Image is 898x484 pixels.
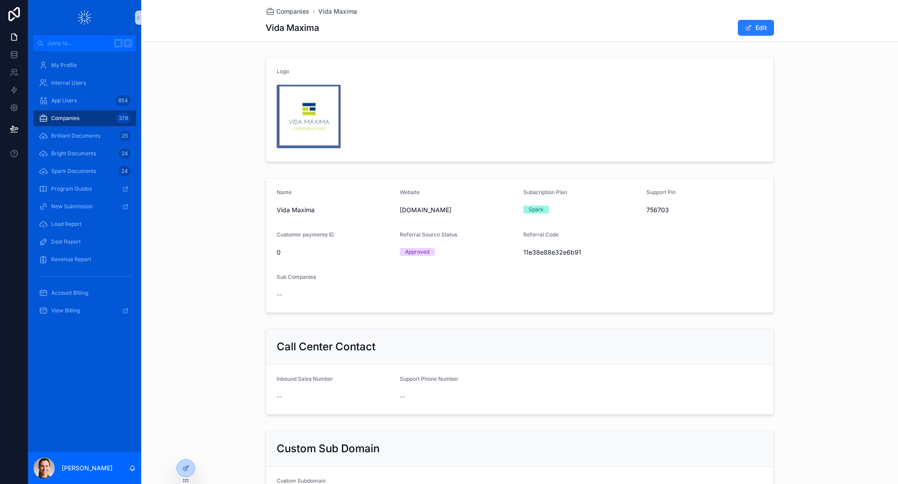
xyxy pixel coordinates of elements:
[646,206,763,214] span: 756703
[34,199,136,214] a: New Submission
[119,166,131,176] div: 24
[277,442,379,456] h2: Custom Sub Domain
[34,93,136,109] a: App Users854
[34,181,136,197] a: Program Guides
[266,7,309,16] a: Companies
[34,35,136,51] button: Jump to...K
[51,115,79,122] span: Companies
[47,40,110,47] span: Jump to...
[523,248,640,257] span: 11e38e88e32e6b91
[400,206,516,214] span: [DOMAIN_NAME]
[51,203,93,210] span: New Submission
[277,231,334,238] span: Customer payments ID
[400,392,405,401] span: --
[318,7,357,16] a: Vida Maxima
[266,22,319,34] h1: Vida Maxima
[34,303,136,319] a: View Billing
[405,248,429,256] div: Approved
[277,340,376,354] h2: Call Center Contact
[119,131,131,141] div: 25
[400,375,458,382] span: Support Phone Number
[277,189,292,195] span: Name
[34,163,136,179] a: Spark Documents24
[277,290,282,299] span: --
[51,289,88,296] span: Account Billing
[277,375,333,382] span: Inbound Sales Number
[34,75,136,91] a: Internal Users
[34,251,136,267] a: Revenue Report
[523,189,567,195] span: Subscription Plan
[51,62,77,69] span: My Profile
[529,206,544,214] div: Spark
[277,392,282,401] span: --
[276,7,309,16] span: Companies
[277,206,393,214] span: Vida Maxima
[116,95,131,106] div: 854
[277,68,289,75] span: Logo
[277,248,393,257] span: 0
[523,231,559,238] span: Referral Code
[116,113,131,124] div: 378
[400,231,457,238] span: Referral Source Status
[28,51,141,330] div: scrollable content
[51,168,96,175] span: Spark Documents
[51,238,81,245] span: Deal Report
[277,477,326,484] span: Custom Subdomain
[34,285,136,301] a: Account Billing
[119,148,131,159] div: 24
[738,20,774,36] button: Edit
[400,189,420,195] span: Website
[277,85,341,148] img: Screenshot-2025-09-04-at-8.36.33-PM.png
[124,40,132,47] span: K
[51,97,77,104] span: App Users
[51,79,86,86] span: Internal Users
[277,274,316,280] span: Sub Companies
[51,256,91,263] span: Revenue Report
[34,128,136,144] a: Brilliant Documents25
[34,234,136,250] a: Deal Report
[34,110,136,126] a: Companies378
[34,57,136,73] a: My Profile
[51,307,80,314] span: View Billing
[62,464,113,473] p: [PERSON_NAME]
[51,150,96,157] span: Bright Documents
[51,132,100,139] span: Brilliant Documents
[34,216,136,232] a: Lead Report
[34,146,136,161] a: Bright Documents24
[51,221,82,228] span: Lead Report
[51,185,92,192] span: Program Guides
[646,189,676,195] span: Support Pin
[78,11,91,25] img: App logo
